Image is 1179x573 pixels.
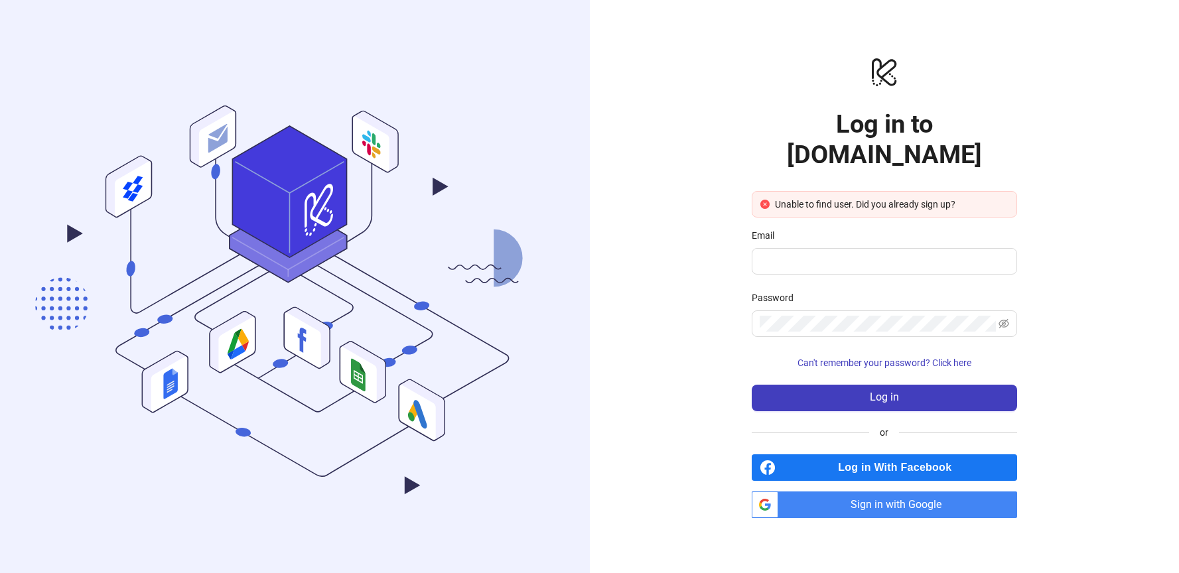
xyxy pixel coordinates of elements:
span: close-circle [760,200,770,209]
label: Password [752,290,802,305]
a: Can't remember your password? Click here [752,357,1017,368]
span: Log in With Facebook [781,454,1017,481]
div: Unable to find user. Did you already sign up? [775,197,1008,212]
button: Can't remember your password? Click here [752,353,1017,374]
span: Log in [870,391,899,403]
span: eye-invisible [999,318,1009,329]
label: Email [752,228,783,243]
span: or [869,425,899,440]
button: Log in [752,385,1017,411]
a: Sign in with Google [752,491,1017,518]
span: Sign in with Google [784,491,1017,518]
a: Log in With Facebook [752,454,1017,481]
input: Email [760,253,1006,269]
h1: Log in to [DOMAIN_NAME] [752,109,1017,170]
span: Can't remember your password? Click here [798,357,971,368]
input: Password [760,316,996,332]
